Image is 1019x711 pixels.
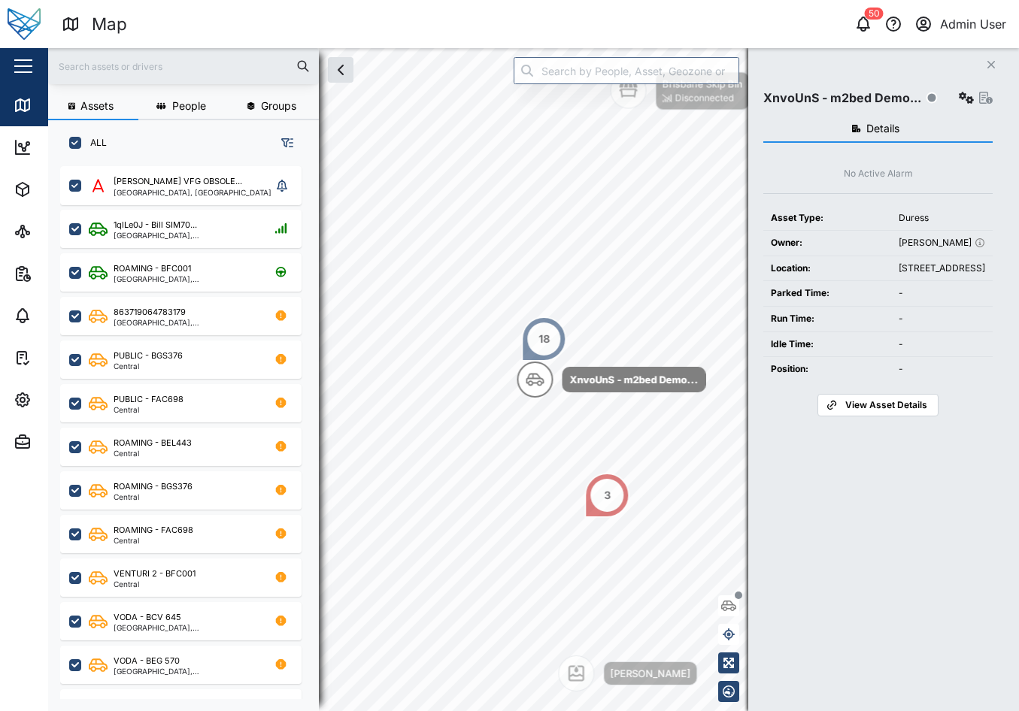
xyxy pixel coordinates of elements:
[771,312,884,326] div: Run Time:
[48,48,1019,711] canvas: Map
[114,524,193,537] div: ROAMING - FAC698
[899,362,985,377] div: -
[771,211,884,225] div: Asset Type:
[866,123,899,134] span: Details
[763,89,921,107] div: XnvoUnS - m2bed Demo...
[604,487,611,504] div: 3
[114,493,193,501] div: Central
[39,97,73,113] div: Map
[39,139,107,156] div: Dashboard
[899,211,985,225] div: Duress
[80,101,114,111] span: Assets
[844,167,913,181] div: No Active Alarm
[57,55,310,77] input: Search assets or drivers
[114,362,183,370] div: Central
[817,394,938,416] a: View Asset Details
[514,57,739,84] input: Search by People, Asset, Geozone or Place
[940,15,1006,34] div: Admin User
[114,306,186,319] div: 863719064783179
[899,312,985,326] div: -
[114,437,192,449] div: ROAMING - BEL443
[92,11,127,38] div: Map
[584,473,629,518] div: Map marker
[81,137,107,149] label: ALL
[899,236,985,250] div: [PERSON_NAME]
[114,349,183,362] div: PUBLIC - BGS376
[899,286,985,301] div: -
[570,372,699,387] div: XnvoUnS - m2bed Demo...
[114,393,183,406] div: PUBLIC - FAC698
[114,449,192,457] div: Central
[114,189,271,196] div: [GEOGRAPHIC_DATA], [GEOGRAPHIC_DATA]
[517,362,706,398] div: Map marker
[114,480,193,493] div: ROAMING - BGS376
[39,181,86,198] div: Assets
[521,316,566,362] div: Map marker
[114,580,196,588] div: Central
[114,698,182,711] div: VODA - BEW 732
[771,337,884,352] div: Idle Time:
[114,262,191,275] div: ROAMING - BFC001
[39,434,83,450] div: Admin
[114,275,257,283] div: [GEOGRAPHIC_DATA], [GEOGRAPHIC_DATA]
[114,319,257,326] div: [GEOGRAPHIC_DATA], [GEOGRAPHIC_DATA]
[39,392,92,408] div: Settings
[611,71,750,110] div: Map marker
[172,101,206,111] span: People
[558,655,697,691] div: Map marker
[538,331,550,347] div: 18
[114,219,197,231] div: 1qlLe0J - Bill SIM70...
[114,406,183,413] div: Central
[771,262,884,276] div: Location:
[39,265,90,282] div: Reports
[845,395,927,416] span: View Asset Details
[610,666,690,681] div: [PERSON_NAME]
[8,8,41,41] img: Main Logo
[899,262,985,276] div: [STREET_ADDRESS]
[865,8,884,20] div: 50
[114,231,257,239] div: [GEOGRAPHIC_DATA], [GEOGRAPHIC_DATA]
[114,611,181,624] div: VODA - BCV 645
[899,337,985,352] div: -
[39,349,80,366] div: Tasks
[771,286,884,301] div: Parked Time:
[675,92,734,106] div: Disconnected
[663,76,743,91] div: Brisbane Skip Bin
[913,14,1007,35] button: Admin User
[771,362,884,377] div: Position:
[39,307,86,324] div: Alarms
[114,655,180,667] div: VODA - BEG 570
[114,537,193,544] div: Central
[60,161,318,699] div: grid
[39,223,75,240] div: Sites
[114,175,242,188] div: [PERSON_NAME] VFG OBSOLE...
[114,624,257,631] div: [GEOGRAPHIC_DATA], [GEOGRAPHIC_DATA]
[114,667,257,675] div: [GEOGRAPHIC_DATA], [GEOGRAPHIC_DATA]
[771,236,884,250] div: Owner:
[114,567,196,580] div: VENTURI 2 - BFC001
[261,101,296,111] span: Groups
